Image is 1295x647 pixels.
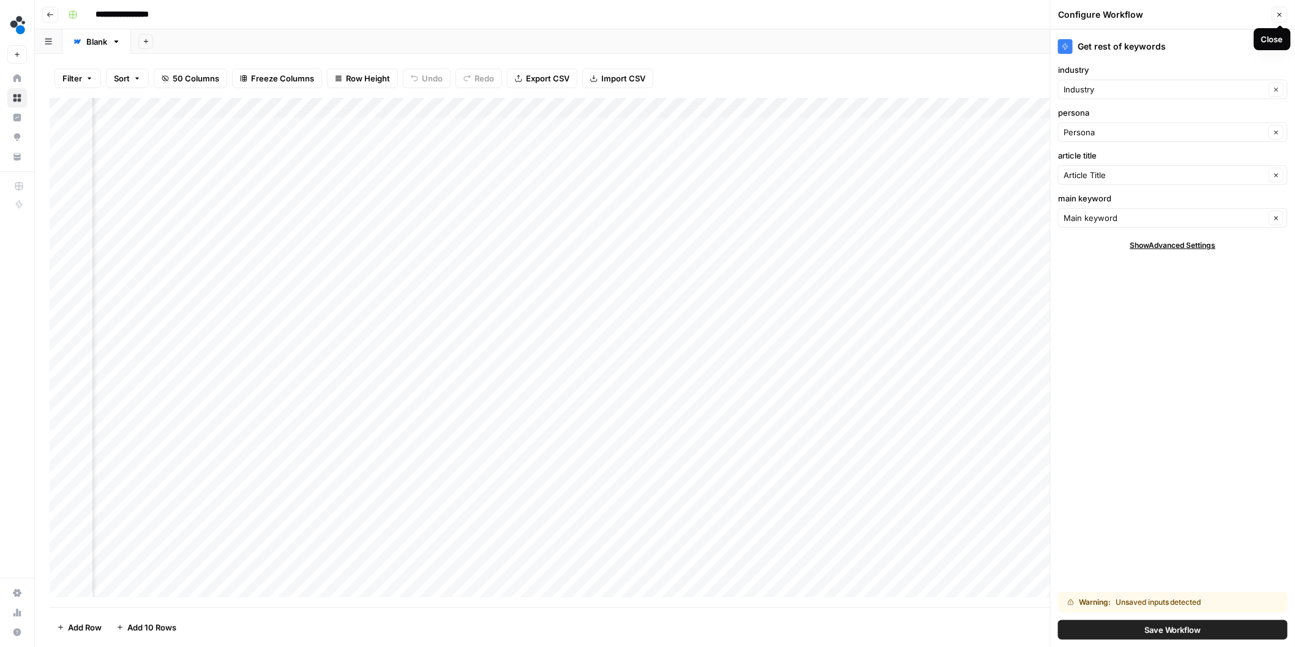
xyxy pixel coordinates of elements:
button: Export CSV [507,69,577,88]
button: Help + Support [7,623,27,642]
label: industry [1058,64,1288,76]
button: Sort [106,69,149,88]
div: Blank [86,36,107,48]
span: Undo [422,72,443,84]
span: Warning: [1079,597,1111,608]
span: Export CSV [526,72,569,84]
div: Unsaved inputs detected [1068,597,1240,608]
span: Filter [62,72,82,84]
button: Redo [456,69,502,88]
span: Sort [114,72,130,84]
a: Usage [7,603,27,623]
label: persona [1058,107,1288,119]
button: Add 10 Rows [109,618,184,637]
button: Import CSV [582,69,653,88]
div: Close [1261,33,1283,45]
a: Insights [7,108,27,127]
button: Filter [54,69,101,88]
span: Row Height [346,72,390,84]
span: Add Row [68,621,102,634]
span: Freeze Columns [251,72,314,84]
span: Save Workflow [1144,624,1201,636]
a: Browse [7,88,27,108]
img: spot.ai Logo [7,14,29,36]
a: Home [7,69,27,88]
div: Get rest of keywords [1058,39,1288,54]
span: 50 Columns [173,72,219,84]
label: main keyword [1058,192,1288,204]
button: Freeze Columns [232,69,322,88]
a: Settings [7,583,27,603]
a: Blank [62,29,131,54]
button: Undo [403,69,451,88]
a: Your Data [7,147,27,166]
span: Redo [475,72,494,84]
a: Opportunities [7,127,27,147]
button: Save Workflow [1058,620,1288,640]
span: Add 10 Rows [127,621,176,634]
input: Article Title [1064,169,1265,181]
button: Row Height [327,69,398,88]
label: article title [1058,149,1288,162]
span: Import CSV [601,72,645,84]
span: Show Advanced Settings [1130,240,1216,251]
button: Add Row [50,618,109,637]
input: Industry [1064,83,1265,95]
input: Persona [1064,126,1265,138]
button: 50 Columns [154,69,227,88]
button: Workspace: spot.ai [7,10,27,40]
input: Main keyword [1064,212,1265,224]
